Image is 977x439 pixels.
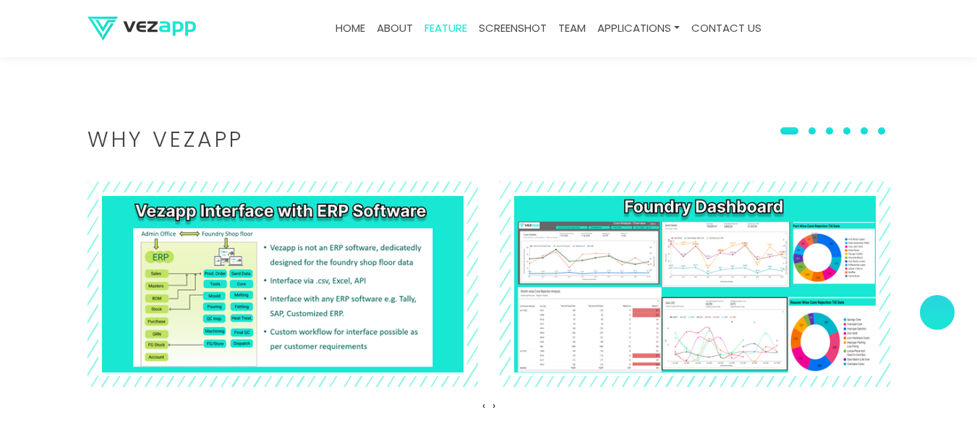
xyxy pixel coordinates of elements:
[102,196,464,373] img: app
[492,398,495,413] span: Next
[686,14,767,43] a: contact us
[419,14,473,43] a: feature
[553,14,592,43] a: team
[371,14,419,43] a: about
[473,14,553,43] a: screenshot
[88,129,890,150] h2: Why VEZAPP
[330,14,371,43] a: Home
[88,17,196,41] img: logo
[514,196,876,373] img: app
[905,367,960,422] iframe: Drift Widget Chat Controller
[592,14,686,43] a: Applications
[482,398,485,413] span: Previous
